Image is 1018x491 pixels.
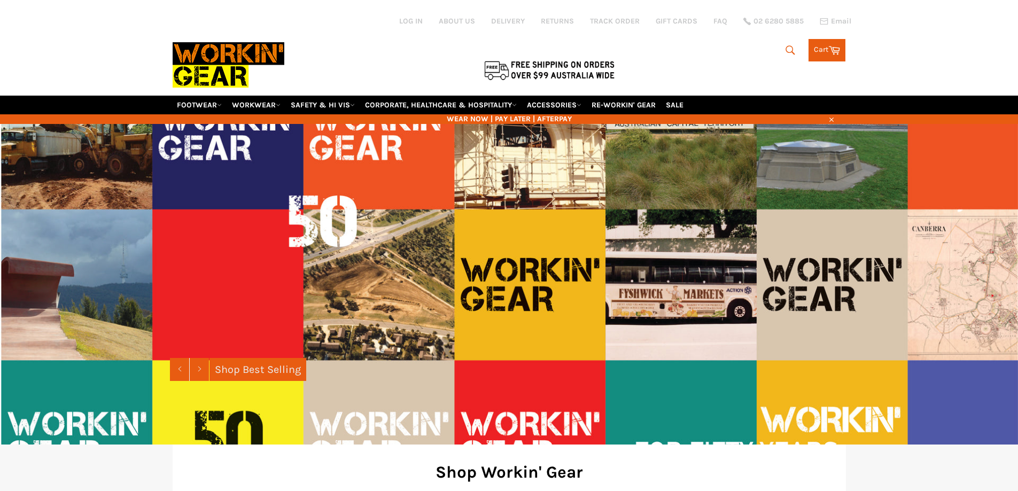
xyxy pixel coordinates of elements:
[439,16,475,26] a: ABOUT US
[399,17,423,26] a: Log in
[831,18,851,25] span: Email
[820,17,851,26] a: Email
[713,16,727,26] a: FAQ
[483,59,616,81] img: Flat $9.95 shipping Australia wide
[656,16,697,26] a: GIFT CARDS
[662,96,688,114] a: SALE
[173,114,846,124] span: WEAR NOW | PAY LATER | AFTERPAY
[809,39,845,61] a: Cart
[590,16,640,26] a: TRACK ORDER
[541,16,574,26] a: RETURNS
[173,96,226,114] a: FOOTWEAR
[491,16,525,26] a: DELIVERY
[209,358,306,381] a: Shop Best Selling
[523,96,586,114] a: ACCESSORIES
[173,35,284,95] img: Workin Gear leaders in Workwear, Safety Boots, PPE, Uniforms. Australia's No.1 in Workwear
[587,96,660,114] a: RE-WORKIN' GEAR
[753,18,804,25] span: 02 6280 5885
[228,96,285,114] a: WORKWEAR
[361,96,521,114] a: CORPORATE, HEALTHCARE & HOSPITALITY
[189,461,830,484] h2: Shop Workin' Gear
[743,18,804,25] a: 02 6280 5885
[286,96,359,114] a: SAFETY & HI VIS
